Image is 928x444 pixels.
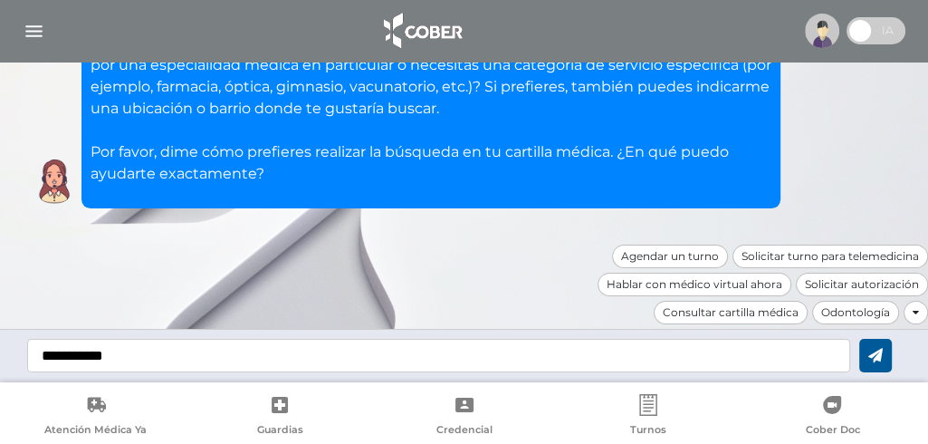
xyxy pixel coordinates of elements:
div: Hablar con médico virtual ahora [598,273,791,296]
div: Consultar cartilla médica [654,301,808,324]
a: Atención Médica Ya [4,394,187,440]
img: logo_cober_home-white.png [374,9,469,53]
div: Agendar un turno [612,245,728,268]
a: Cober Doc [741,394,924,440]
span: Guardias [257,423,303,439]
span: Cober Doc [805,423,859,439]
img: profile-placeholder.svg [805,14,839,48]
a: Credencial [372,394,556,440]
a: Turnos [556,394,740,440]
img: Cober IA [32,159,77,204]
span: Credencial [436,423,493,439]
div: Solicitar autorización [796,273,928,296]
img: Cober_menu-lines-white.svg [23,20,45,43]
p: ¡Hola [PERSON_NAME]! Para poder ayudarte a consultar la cartilla médica, ¿te gustaría buscar por ... [91,33,771,185]
a: Guardias [187,394,371,440]
div: Odontología [812,301,899,324]
span: Atención Médica Ya [44,423,147,439]
div: Solicitar turno para telemedicina [732,245,928,268]
span: Turnos [630,423,666,439]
